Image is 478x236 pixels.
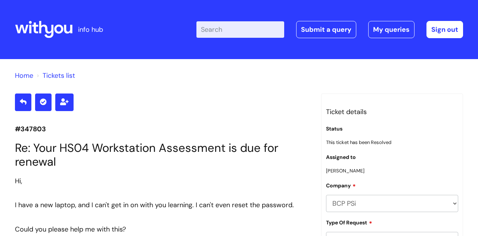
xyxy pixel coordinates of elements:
li: Solution home [15,70,33,82]
h1: Re: Your HS04 Workstation Assessment is due for renewal [15,141,310,169]
a: My queries [368,21,415,38]
div: Could you please help me with this? [15,223,310,235]
li: Tickets list [35,70,75,82]
p: This ticket has been Resolved [326,138,458,147]
label: Company [326,181,356,189]
div: Hi, [15,175,310,187]
a: Tickets list [43,71,75,80]
p: [PERSON_NAME] [326,166,458,175]
p: #347803 [15,123,310,135]
h3: Ticket details [326,106,458,118]
div: | - [196,21,463,38]
a: Home [15,71,33,80]
input: Search [196,21,284,38]
a: Sign out [426,21,463,38]
label: Type Of Request [326,218,372,226]
label: Status [326,126,342,132]
p: info hub [78,24,103,36]
label: Assigned to [326,154,356,160]
a: Submit a query [296,21,356,38]
div: I have a new laptop, and I can't get in on with you learning. I can't even reset the password. [15,199,310,211]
